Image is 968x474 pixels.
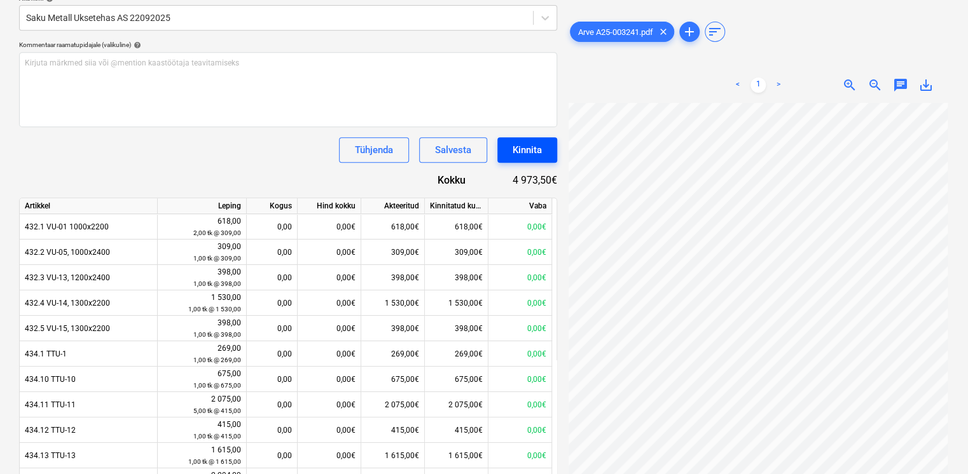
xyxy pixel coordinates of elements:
div: 1 615,00 [163,444,241,468]
div: 0,00€ [298,214,361,240]
div: 0,00€ [488,443,552,468]
div: Arve A25-003241.pdf [570,22,674,42]
div: 0,00€ [298,392,361,417]
a: Page 1 is your current page [750,78,766,93]
div: 1 530,00 [163,292,241,315]
div: 0,00€ [298,290,361,316]
div: 398,00€ [425,316,488,341]
div: 2 075,00 [163,393,241,417]
div: 0,00€ [298,417,361,443]
div: 0,00 [247,392,298,417]
span: 434.10 TTU-10 [25,375,76,384]
div: 398,00€ [425,265,488,290]
small: 1,00 tk @ 675,00 [193,382,241,389]
button: Kinnita [497,137,557,163]
div: 0,00 [247,316,298,341]
div: 0,00€ [298,443,361,468]
iframe: Chat Widget [904,413,968,474]
div: Kokku [392,173,486,187]
div: 0,00€ [298,240,361,265]
small: 1,00 tk @ 269,00 [193,356,241,363]
span: 432.4 VU-14, 1300x2200 [25,299,110,308]
div: 398,00€ [361,265,425,290]
div: Tühjenda [355,142,393,158]
div: 269,00€ [425,341,488,367]
div: 0,00 [247,265,298,290]
div: 0,00€ [298,367,361,392]
div: 415,00€ [425,417,488,443]
small: 1,00 tk @ 415,00 [193,433,241,440]
span: 434.11 TTU-11 [25,400,76,409]
div: 0,00€ [488,265,552,290]
div: 398,00 [163,266,241,290]
small: 2,00 tk @ 309,00 [193,229,241,236]
span: help [131,41,141,49]
div: 0,00 [247,290,298,316]
span: add [682,24,697,39]
div: Vaba [488,198,552,214]
div: Artikkel [20,198,158,214]
div: 309,00€ [361,240,425,265]
div: 618,00€ [425,214,488,240]
small: 1,00 tk @ 1 530,00 [188,306,241,313]
div: Hind kokku [298,198,361,214]
a: Previous page [730,78,745,93]
div: 309,00€ [425,240,488,265]
div: 415,00€ [361,417,425,443]
div: 1 530,00€ [425,290,488,316]
div: 675,00€ [361,367,425,392]
div: 1 615,00€ [425,443,488,468]
div: Kinnitatud kulud [425,198,488,214]
small: 1,00 tk @ 398,00 [193,331,241,338]
div: Akteeritud [361,198,425,214]
div: Leping [158,198,247,214]
div: 0,00 [247,417,298,443]
div: 0,00 [247,341,298,367]
span: 434.13 TTU-13 [25,451,76,460]
div: 398,00 [163,317,241,341]
small: 1,00 tk @ 398,00 [193,280,241,287]
div: 2 075,00€ [425,392,488,417]
div: 0,00€ [488,367,552,392]
div: 0,00€ [298,265,361,290]
span: chat [893,78,908,93]
div: 4 973,50€ [486,173,557,187]
a: Next page [771,78,786,93]
div: 0,00€ [298,316,361,341]
div: 0,00 [247,214,298,240]
div: Salvesta [435,142,471,158]
span: Arve A25-003241.pdf [570,27,661,37]
small: 5,00 tk @ 415,00 [193,407,241,414]
span: 432.3 VU-13, 1200x2400 [25,273,110,282]
button: Tühjenda [339,137,409,163]
span: sort [707,24,723,39]
span: clear [656,24,671,39]
div: 1 615,00€ [361,443,425,468]
div: 0,00€ [488,240,552,265]
span: 432.1 VU-01 1000x2200 [25,222,109,231]
small: 1,00 tk @ 1 615,00 [188,458,241,465]
span: zoom_in [842,78,857,93]
div: 618,00€ [361,214,425,240]
div: 0,00€ [488,341,552,367]
span: 434.12 TTU-12 [25,426,76,435]
span: 434.1 TTU-1 [25,349,67,358]
div: 0,00€ [488,316,552,341]
div: 0,00 [247,367,298,392]
div: 0,00€ [298,341,361,367]
div: 0,00 [247,443,298,468]
div: 269,00 [163,342,241,366]
span: save_alt [918,78,934,93]
div: 0,00€ [488,290,552,316]
div: 0,00€ [488,214,552,240]
span: zoom_out [868,78,883,93]
div: Kinnita [513,142,542,158]
small: 1,00 tk @ 309,00 [193,255,241,262]
div: Kommentaar raamatupidajale (valikuline) [19,41,557,49]
div: 269,00€ [361,341,425,367]
div: 0,00 [247,240,298,265]
span: 432.2 VU-05, 1000x2400 [25,248,110,257]
div: 618,00 [163,215,241,239]
div: 309,00 [163,241,241,264]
